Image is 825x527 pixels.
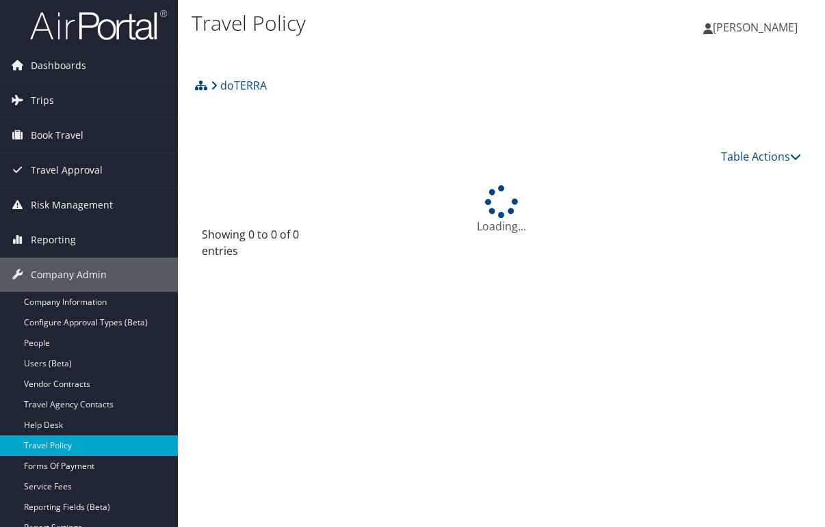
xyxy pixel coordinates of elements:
[31,49,86,83] span: Dashboards
[721,149,801,164] a: Table Actions
[713,20,798,35] span: [PERSON_NAME]
[30,9,167,41] img: airportal-logo.png
[192,9,605,38] h1: Travel Policy
[31,188,113,222] span: Risk Management
[31,153,103,187] span: Travel Approval
[31,83,54,118] span: Trips
[31,258,107,292] span: Company Admin
[31,118,83,152] span: Book Travel
[192,185,811,234] div: Loading...
[703,7,811,48] a: [PERSON_NAME]
[31,223,76,257] span: Reporting
[211,72,267,99] a: doTERRA
[202,226,337,266] div: Showing 0 to 0 of 0 entries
